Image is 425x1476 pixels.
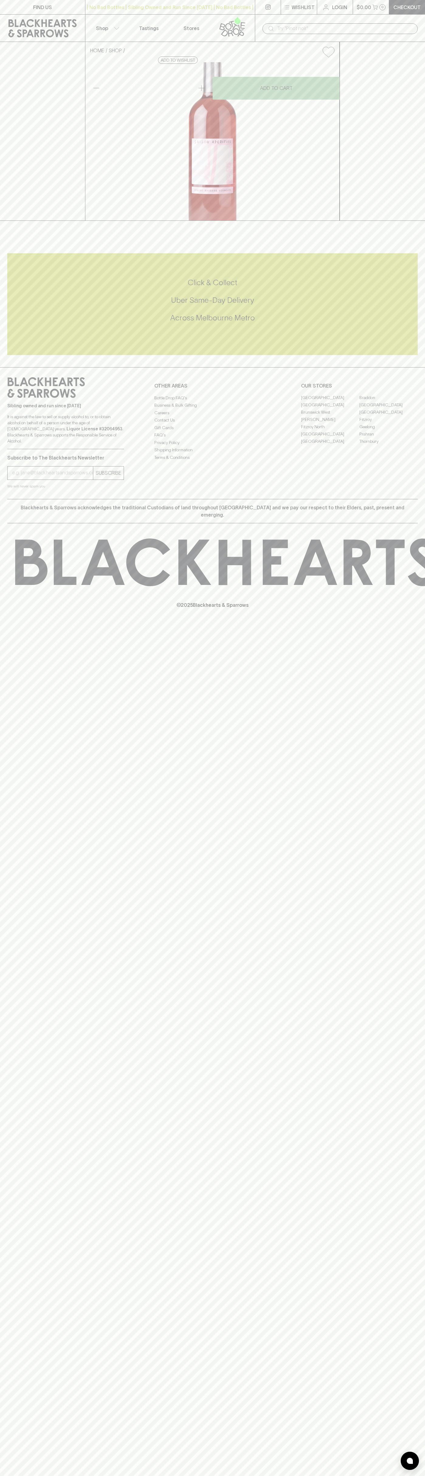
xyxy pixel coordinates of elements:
p: Blackhearts & Sparrows acknowledges the traditional Custodians of land throughout [GEOGRAPHIC_DAT... [12,504,413,518]
img: 29365.png [85,62,339,220]
button: Add to wishlist [320,44,337,60]
a: Contact Us [154,417,271,424]
a: FAQ's [154,432,271,439]
a: HOME [90,48,104,53]
div: Call to action block [7,253,418,355]
p: FIND US [33,4,52,11]
a: Careers [154,409,271,416]
p: OUR STORES [301,382,418,389]
p: 0 [381,5,384,9]
img: bubble-icon [407,1458,413,1464]
a: [GEOGRAPHIC_DATA] [301,438,359,445]
a: [GEOGRAPHIC_DATA] [301,394,359,401]
p: Sibling owned and run since [DATE] [7,403,124,409]
a: Business & Bulk Gifting [154,402,271,409]
p: We will never spam you [7,483,124,489]
a: Bottle Drop FAQ's [154,394,271,401]
h5: Across Melbourne Metro [7,313,418,323]
a: Brunswick West [301,409,359,416]
a: [GEOGRAPHIC_DATA] [359,401,418,409]
a: SHOP [109,48,122,53]
input: e.g. jane@blackheartsandsparrows.com.au [12,468,93,478]
a: Tastings [128,15,170,42]
a: Terms & Conditions [154,454,271,461]
a: Shipping Information [154,446,271,454]
p: It is against the law to sell or supply alcohol to, or to obtain alcohol on behalf of a person un... [7,414,124,444]
a: [GEOGRAPHIC_DATA] [359,409,418,416]
p: Tastings [139,25,159,32]
p: SUBSCRIBE [96,469,121,477]
p: ADD TO CART [260,84,293,92]
p: $0.00 [357,4,371,11]
p: OTHER AREAS [154,382,271,389]
a: Thornbury [359,438,418,445]
button: ADD TO CART [213,77,340,100]
p: Wishlist [292,4,315,11]
a: Privacy Policy [154,439,271,446]
a: [GEOGRAPHIC_DATA] [301,401,359,409]
button: Shop [85,15,128,42]
h5: Click & Collect [7,278,418,288]
strong: Liquor License #32064953 [67,426,122,431]
a: Geelong [359,423,418,431]
a: [PERSON_NAME] [301,416,359,423]
h5: Uber Same-Day Delivery [7,295,418,305]
button: SUBSCRIBE [93,466,124,480]
a: Gift Cards [154,424,271,431]
a: Stores [170,15,213,42]
a: Fitzroy [359,416,418,423]
p: Shop [96,25,108,32]
a: Braddon [359,394,418,401]
a: Prahran [359,431,418,438]
p: Stores [183,25,199,32]
a: [GEOGRAPHIC_DATA] [301,431,359,438]
button: Add to wishlist [158,56,198,64]
a: Fitzroy North [301,423,359,431]
p: Login [332,4,347,11]
p: Checkout [393,4,421,11]
input: Try "Pinot noir" [277,24,413,33]
p: Subscribe to The Blackhearts Newsletter [7,454,124,461]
